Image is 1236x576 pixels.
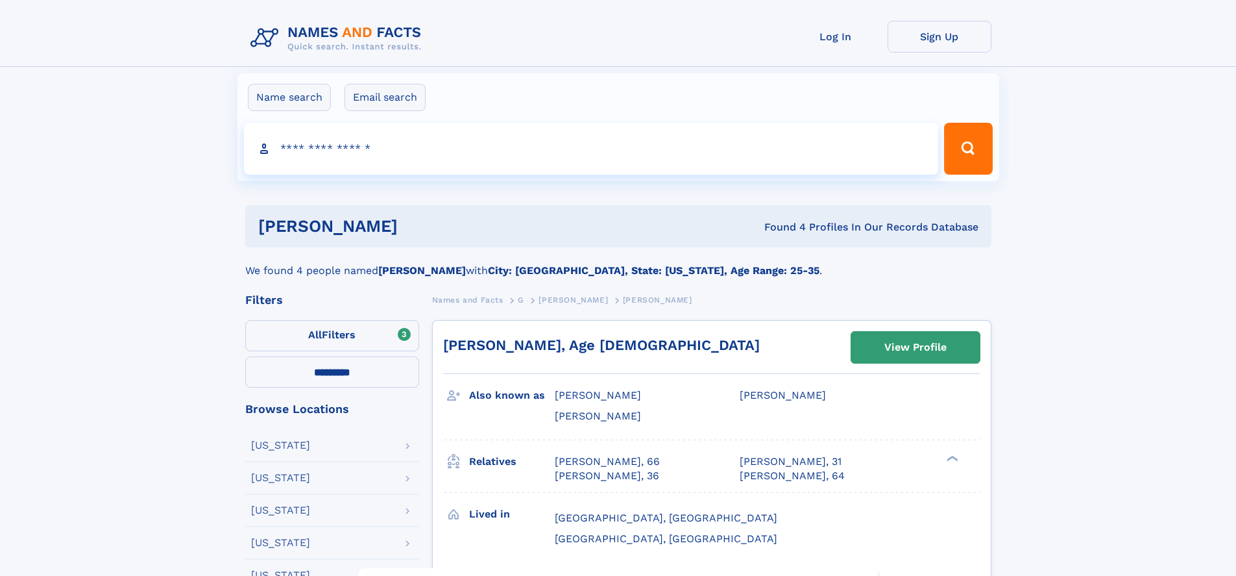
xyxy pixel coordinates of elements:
[943,454,959,462] div: ❯
[469,503,555,525] h3: Lived in
[555,469,659,483] a: [PERSON_NAME], 36
[740,389,826,401] span: [PERSON_NAME]
[443,337,760,353] a: [PERSON_NAME], Age [DEMOGRAPHIC_DATA]
[944,123,992,175] button: Search Button
[245,403,419,415] div: Browse Locations
[432,292,503,308] a: Names and Facts
[244,123,939,175] input: search input
[884,332,947,362] div: View Profile
[555,389,641,401] span: [PERSON_NAME]
[784,21,888,53] a: Log In
[258,218,581,234] h1: [PERSON_NAME]
[740,455,842,469] a: [PERSON_NAME], 31
[308,329,322,341] span: All
[345,84,426,111] label: Email search
[251,473,310,483] div: [US_STATE]
[518,292,524,308] a: G
[851,332,980,363] a: View Profile
[539,295,608,305] span: [PERSON_NAME]
[740,469,845,483] a: [PERSON_NAME], 64
[518,295,524,305] span: G
[581,220,978,234] div: Found 4 Profiles In Our Records Database
[469,451,555,473] h3: Relatives
[251,440,310,451] div: [US_STATE]
[539,292,608,308] a: [PERSON_NAME]
[251,505,310,516] div: [US_STATE]
[248,84,331,111] label: Name search
[555,532,777,545] span: [GEOGRAPHIC_DATA], [GEOGRAPHIC_DATA]
[469,384,555,407] h3: Also known as
[245,320,419,351] label: Filters
[555,455,660,469] a: [PERSON_NAME], 66
[888,21,991,53] a: Sign Up
[245,21,432,56] img: Logo Names and Facts
[555,512,777,524] span: [GEOGRAPHIC_DATA], [GEOGRAPHIC_DATA]
[555,410,641,422] span: [PERSON_NAME]
[378,264,466,277] b: [PERSON_NAME]
[245,247,991,279] div: We found 4 people named with .
[623,295,692,305] span: [PERSON_NAME]
[251,538,310,548] div: [US_STATE]
[488,264,819,277] b: City: [GEOGRAPHIC_DATA], State: [US_STATE], Age Range: 25-35
[245,294,419,306] div: Filters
